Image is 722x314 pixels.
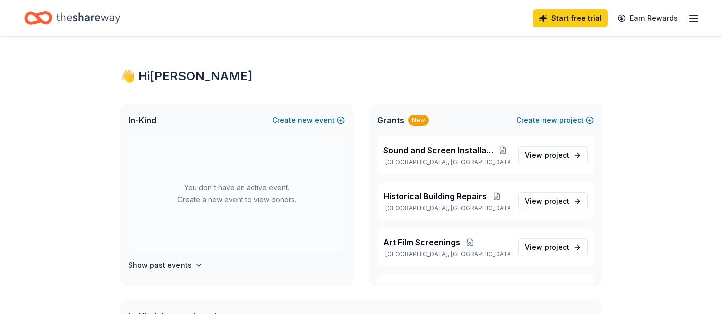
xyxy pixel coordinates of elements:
[542,114,557,126] span: new
[383,190,487,202] span: Historical Building Repairs
[518,192,588,210] a: View project
[525,149,569,161] span: View
[120,68,602,84] div: 👋 Hi [PERSON_NAME]
[383,204,510,212] p: [GEOGRAPHIC_DATA], [GEOGRAPHIC_DATA]
[612,9,684,27] a: Earn Rewards
[545,151,569,159] span: project
[128,259,192,271] h4: Show past events
[383,144,495,156] span: Sound and Screen Installation Project
[516,114,594,126] button: Createnewproject
[518,146,588,164] a: View project
[408,115,429,126] div: New
[24,6,120,30] a: Home
[377,114,404,126] span: Grants
[545,197,569,205] span: project
[545,243,569,251] span: project
[383,158,510,166] p: [GEOGRAPHIC_DATA], [GEOGRAPHIC_DATA]
[128,259,203,271] button: Show past events
[383,250,510,258] p: [GEOGRAPHIC_DATA], [GEOGRAPHIC_DATA]
[525,241,569,253] span: View
[128,114,156,126] span: In-Kind
[533,9,608,27] a: Start free trial
[383,236,460,248] span: Art Film Screenings
[525,195,569,207] span: View
[518,238,588,256] a: View project
[298,114,313,126] span: new
[383,282,502,294] span: Music and Munching Program-providing live musicians to play music during the elementary schools’ ...
[128,136,345,251] div: You don't have an active event. Create a new event to view donors.
[272,114,345,126] button: Createnewevent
